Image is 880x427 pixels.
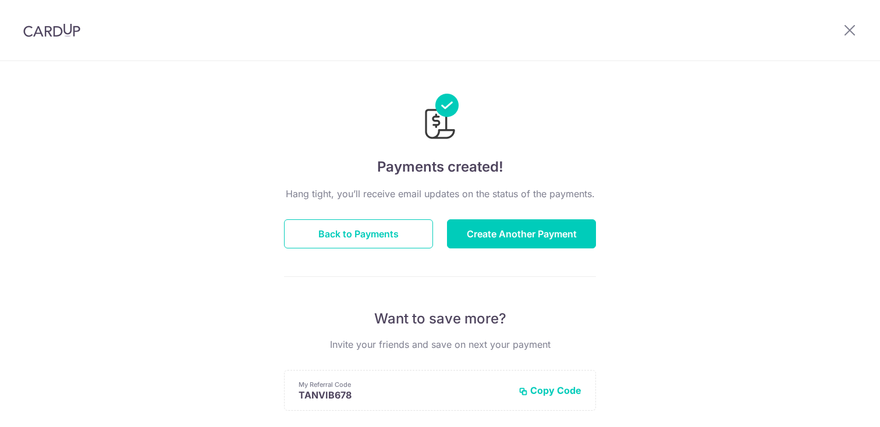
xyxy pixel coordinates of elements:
p: TANVIB678 [299,389,509,401]
p: Hang tight, you’ll receive email updates on the status of the payments. [284,187,596,201]
button: Create Another Payment [447,219,596,248]
p: Want to save more? [284,309,596,328]
h4: Payments created! [284,156,596,177]
p: Invite your friends and save on next your payment [284,337,596,351]
button: Copy Code [519,385,581,396]
img: CardUp [23,23,80,37]
p: My Referral Code [299,380,509,389]
button: Back to Payments [284,219,433,248]
img: Payments [421,94,459,143]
